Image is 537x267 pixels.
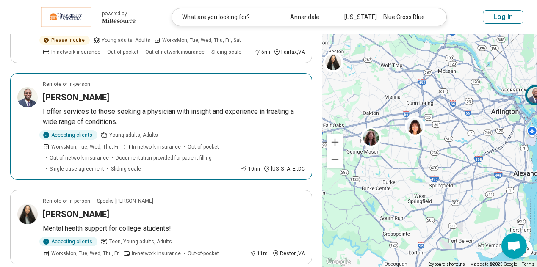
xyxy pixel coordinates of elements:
span: Works Mon, Tue, Wed, Thu, Fri [51,143,120,151]
div: Annandale, VA 22003 [280,8,333,26]
img: University of Virginia [41,7,91,27]
button: Zoom in [327,134,343,151]
span: Works Mon, Tue, Wed, Thu, Fri [51,250,120,257]
span: Out-of-pocket [188,143,219,151]
span: Speaks [PERSON_NAME] [97,197,153,205]
span: Teen, Young adults, Adults [109,238,172,245]
div: Open chat [501,233,527,259]
span: Documentation provided for patient filling [116,154,212,162]
div: What are you looking for? [172,8,280,26]
span: In-network insurance [51,48,100,56]
span: Sliding scale [111,165,141,173]
div: Accepting clients [39,130,97,140]
span: Out-of-network insurance [50,154,109,162]
span: Single case agreement [50,165,104,173]
div: 11 mi [249,250,269,257]
div: [US_STATE] – Blue Cross Blue Shield [334,8,441,26]
div: [US_STATE] , DC [263,165,305,173]
span: Out-of-network insurance [145,48,205,56]
div: powered by [102,10,136,17]
span: Out-of-pocket [188,250,219,257]
p: Remote or In-person [43,80,90,88]
a: University of Virginiapowered by [14,7,136,27]
h3: [PERSON_NAME] [43,91,109,103]
span: Young adults, Adults [102,36,150,44]
p: Mental health support for college students! [43,223,305,234]
div: Accepting clients [39,237,97,246]
span: Map data ©2025 Google [470,262,517,267]
a: Terms (opens in new tab) [522,262,534,267]
span: In-network insurance [132,143,181,151]
h3: [PERSON_NAME] [43,208,109,220]
button: Zoom out [327,151,343,168]
div: Please inquire [39,36,90,45]
p: I offer services to those seeking a physician with insight and experience in treating a wide rang... [43,107,305,127]
div: 5 mi [254,48,270,56]
span: In-network insurance [132,250,181,257]
span: Works Mon, Tue, Wed, Thu, Fri, Sat [162,36,241,44]
span: Out-of-pocket [107,48,138,56]
div: 10 mi [241,165,260,173]
span: Young adults, Adults [109,131,158,139]
div: Reston , VA [272,250,305,257]
button: Log In [483,10,523,24]
p: Remote or In-person [43,197,90,205]
div: Fairfax , VA [274,48,305,56]
span: Sliding scale [211,48,241,56]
